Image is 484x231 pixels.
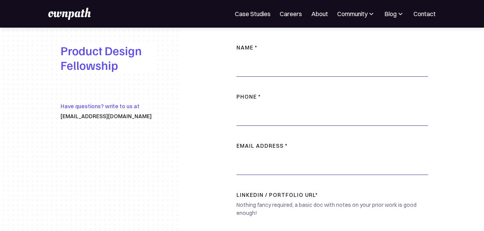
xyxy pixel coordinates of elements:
[235,9,271,18] a: Case Studies
[337,9,368,18] div: Community
[236,141,428,150] label: Email address *
[236,190,428,200] label: LinkedIn / Portfolio URL*
[61,43,157,73] h1: Product Design Fellowship
[236,201,428,223] div: Nothing fancy required, a basic doc with notes on your prior work is good enough!
[311,9,328,18] a: About
[236,92,428,101] label: Phone *
[61,102,152,111] div: Have questions? write to us at
[280,9,302,18] a: Careers
[384,9,404,18] div: Blog
[337,9,375,18] div: Community
[236,43,428,52] label: NAME *
[384,9,397,18] div: Blog
[413,9,436,18] a: Contact
[61,112,152,121] div: [EMAIL_ADDRESS][DOMAIN_NAME]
